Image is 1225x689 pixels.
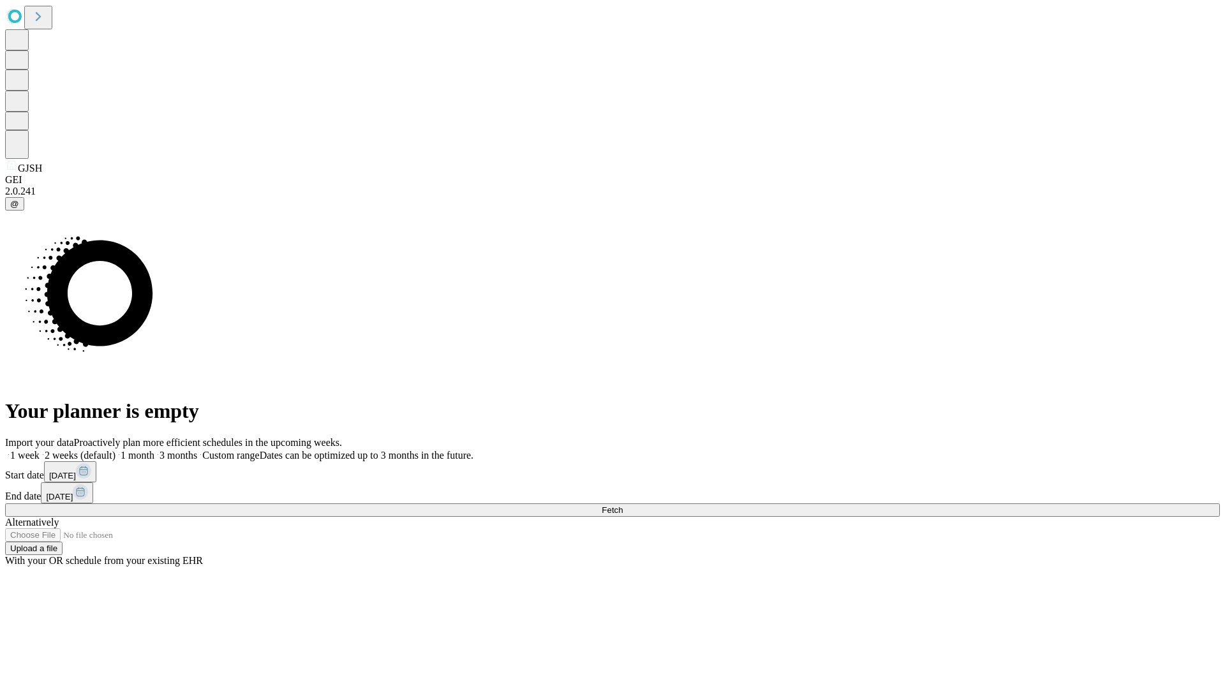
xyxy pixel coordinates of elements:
span: [DATE] [49,471,76,480]
span: 2 weeks (default) [45,450,115,461]
div: End date [5,482,1220,503]
span: Dates can be optimized up to 3 months in the future. [260,450,473,461]
span: 1 month [121,450,154,461]
span: GJSH [18,163,42,174]
div: GEI [5,174,1220,186]
button: Fetch [5,503,1220,517]
button: @ [5,197,24,211]
span: With your OR schedule from your existing EHR [5,555,203,566]
span: Fetch [602,505,623,515]
h1: Your planner is empty [5,399,1220,423]
button: [DATE] [41,482,93,503]
span: Alternatively [5,517,59,528]
button: [DATE] [44,461,96,482]
span: Import your data [5,437,74,448]
span: 1 week [10,450,40,461]
button: Upload a file [5,542,63,555]
span: Custom range [202,450,259,461]
span: Proactively plan more efficient schedules in the upcoming weeks. [74,437,342,448]
span: @ [10,199,19,209]
span: 3 months [160,450,197,461]
div: Start date [5,461,1220,482]
div: 2.0.241 [5,186,1220,197]
span: [DATE] [46,492,73,501]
